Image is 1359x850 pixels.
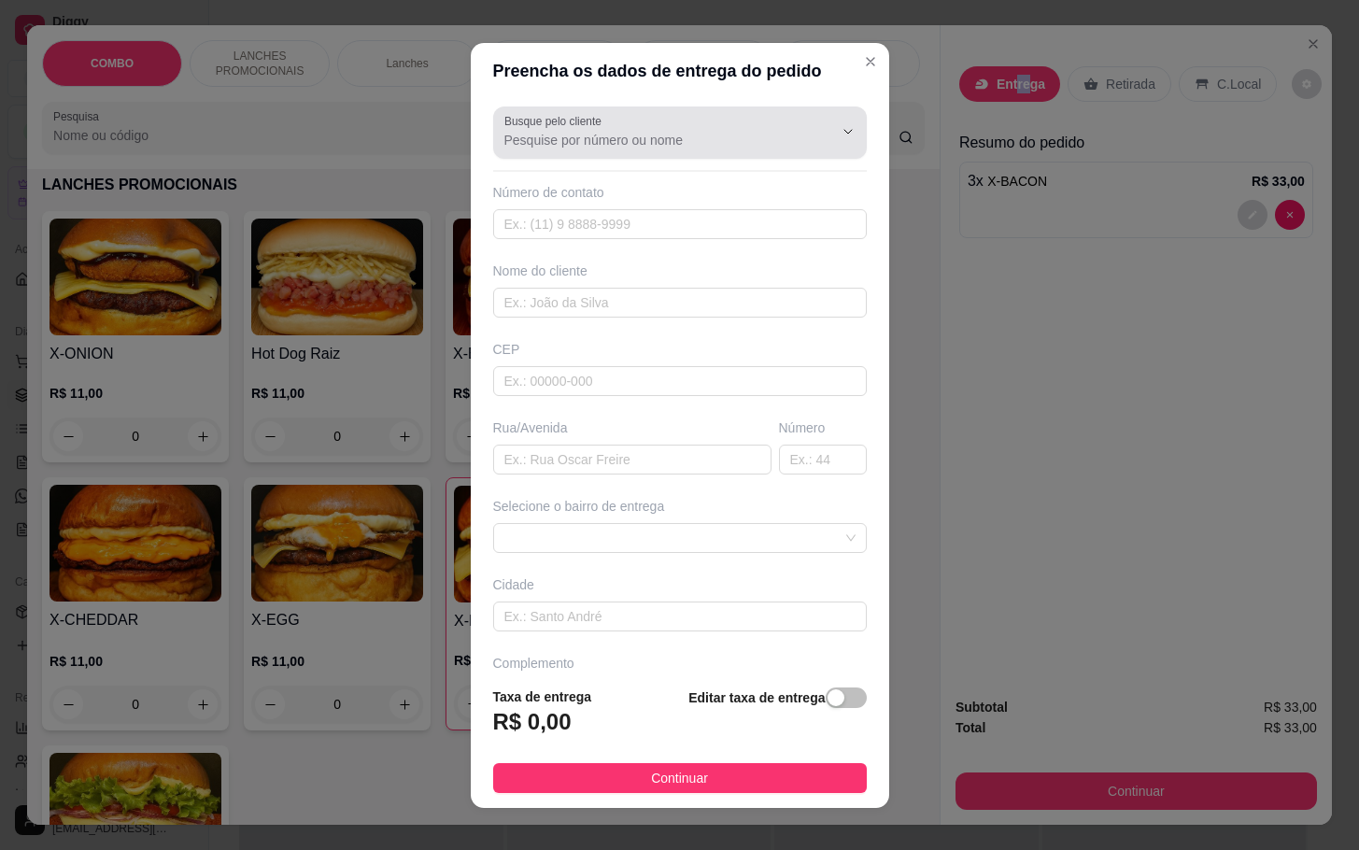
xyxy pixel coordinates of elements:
[471,43,889,99] header: Preencha os dados de entrega do pedido
[688,690,825,705] strong: Editar taxa de entrega
[493,707,572,737] h3: R$ 0,00
[493,262,867,280] div: Nome do cliente
[493,654,867,673] div: Complemento
[493,183,867,202] div: Número de contato
[493,763,867,793] button: Continuar
[493,689,592,704] strong: Taxa de entrega
[856,47,885,77] button: Close
[833,117,863,147] button: Show suggestions
[493,366,867,396] input: Ex.: 00000-000
[779,418,867,437] div: Número
[493,575,867,594] div: Cidade
[493,602,867,631] input: Ex.: Santo André
[493,418,772,437] div: Rua/Avenida
[493,209,867,239] input: Ex.: (11) 9 8888-9999
[504,113,608,129] label: Busque pelo cliente
[493,445,772,475] input: Ex.: Rua Oscar Freire
[493,497,867,516] div: Selecione o bairro de entrega
[779,445,867,475] input: Ex.: 44
[504,131,803,149] input: Busque pelo cliente
[493,288,867,318] input: Ex.: João da Silva
[493,340,867,359] div: CEP
[651,768,708,788] span: Continuar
